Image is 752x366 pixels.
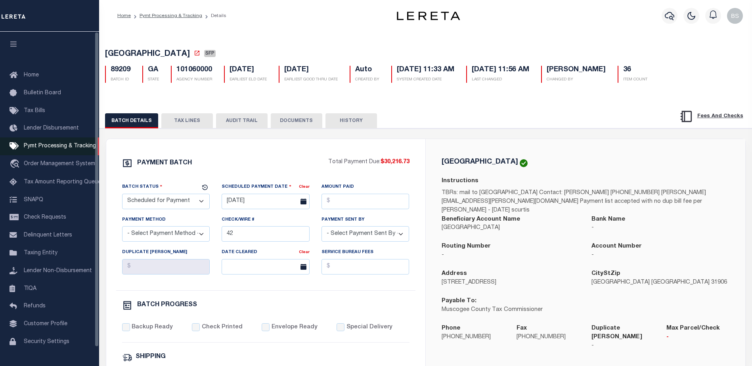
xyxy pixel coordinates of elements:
[24,90,61,96] span: Bulletin Board
[442,242,491,251] label: Routing Number
[666,333,729,342] p: -
[299,250,310,254] a: Clear
[623,66,647,74] h5: 36
[122,183,163,191] label: Batch Status
[161,113,213,128] button: TAX LINES
[591,242,642,251] label: Account Number
[202,323,243,332] label: Check Printed
[202,12,226,19] li: Details
[117,13,131,18] a: Home
[591,269,620,278] label: CityStZip
[148,66,159,74] h5: GA
[727,8,743,24] img: svg+xml;base64,PHN2ZyB4bWxucz0iaHR0cDovL3d3dy53My5vcmcvMjAwMC9zdmciIHBvaW50ZXItZXZlbnRzPSJub25lIi...
[321,217,364,223] label: Payment Sent By
[666,324,720,333] label: Max Parcel/Check
[122,249,187,256] label: Duplicate [PERSON_NAME]
[24,143,96,149] span: Pymt Processing & Tracking
[397,77,454,83] p: SYSTEM CREATED DATE
[222,217,254,223] label: Check/Wire #
[24,215,66,220] span: Check Requests
[442,278,580,287] p: [STREET_ADDRESS]
[676,108,746,125] button: Fees And Checks
[442,177,478,186] label: Instructions
[204,51,216,59] a: SFP
[321,249,373,256] label: Service Bureau Fees
[547,66,606,74] h5: [PERSON_NAME]
[24,126,79,131] span: Lender Disbursement
[442,306,580,315] p: Muscogee County Tax Commissioner
[442,215,520,224] label: Beneficiary Account Name
[442,333,505,342] p: [PHONE_NUMBER]
[24,303,46,309] span: Refunds
[284,77,338,83] p: EARLIEST GOOD THRU DATE
[623,77,647,83] p: ITEM COUNT
[472,77,529,83] p: LAST CHANGED
[591,215,625,224] label: Bank Name
[176,77,212,83] p: AGENCY NUMBER
[216,113,268,128] button: AUDIT TRAIL
[517,324,527,333] label: Fax
[591,278,729,287] p: [GEOGRAPHIC_DATA] [GEOGRAPHIC_DATA] 31906
[442,269,467,278] label: Address
[24,321,67,327] span: Customer Profile
[24,233,72,238] span: Delinquent Letters
[176,66,212,74] h5: 101060000
[321,194,409,209] input: $
[111,66,130,74] h5: 89209
[346,323,392,332] label: Special Delivery
[355,77,379,83] p: CREATED BY
[148,77,159,83] p: STATE
[517,333,580,342] p: [PHONE_NUMBER]
[591,224,729,233] p: -
[272,323,318,332] label: Envelope Ready
[591,251,729,260] p: -
[10,159,22,170] i: travel_explore
[137,160,192,166] h6: PAYMENT BATCH
[321,184,354,191] label: Amount Paid
[472,66,529,74] h5: [DATE] 11:56 AM
[325,113,377,128] button: HISTORY
[111,77,130,83] p: BATCH ID
[442,189,729,215] p: TBRs: mail to [GEOGRAPHIC_DATA] Contact: [PERSON_NAME] [PHONE_NUMBER] [PERSON_NAME][EMAIL_ADDRESS...
[122,259,210,274] input: $
[122,217,166,223] label: Payment Method
[24,286,36,291] span: TIQA
[591,342,654,351] p: -
[222,249,257,256] label: Date Cleared
[136,354,166,360] h6: SHIPPING
[271,113,322,128] button: DOCUMENTS
[230,77,267,83] p: EARLIEST ELD DATE
[328,158,409,167] p: Total Payment Due:
[24,268,92,274] span: Lender Non-Disbursement
[24,161,95,167] span: Order Management System
[24,108,45,114] span: Tax Bills
[24,250,57,256] span: Taxing Entity
[442,324,460,333] label: Phone
[591,324,654,342] label: Duplicate [PERSON_NAME]
[381,159,409,165] span: $30,216.73
[397,66,454,74] h5: [DATE] 11:33 AM
[105,50,190,58] span: [GEOGRAPHIC_DATA]
[284,66,338,74] h5: [DATE]
[321,259,409,274] input: $
[442,251,580,260] p: -
[442,297,476,306] label: Payable To:
[299,185,310,189] a: Clear
[140,13,202,18] a: Pymt Processing & Tracking
[520,159,528,167] img: check-icon-green.svg
[355,66,379,74] h5: Auto
[24,339,69,345] span: Security Settings
[137,302,197,308] h6: BATCH PROGRESS
[105,113,158,128] button: BATCH DETAILS
[204,50,216,57] span: SFP
[24,179,101,185] span: Tax Amount Reporting Queue
[24,197,43,202] span: SNAPQ
[442,158,518,166] h5: [GEOGRAPHIC_DATA]
[132,323,173,332] label: Backup Ready
[24,72,39,78] span: Home
[397,11,460,20] img: logo-dark.svg
[230,66,267,74] h5: [DATE]
[442,224,580,233] p: [GEOGRAPHIC_DATA]
[547,77,606,83] p: CHANGED BY
[222,183,291,191] label: Scheduled Payment Date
